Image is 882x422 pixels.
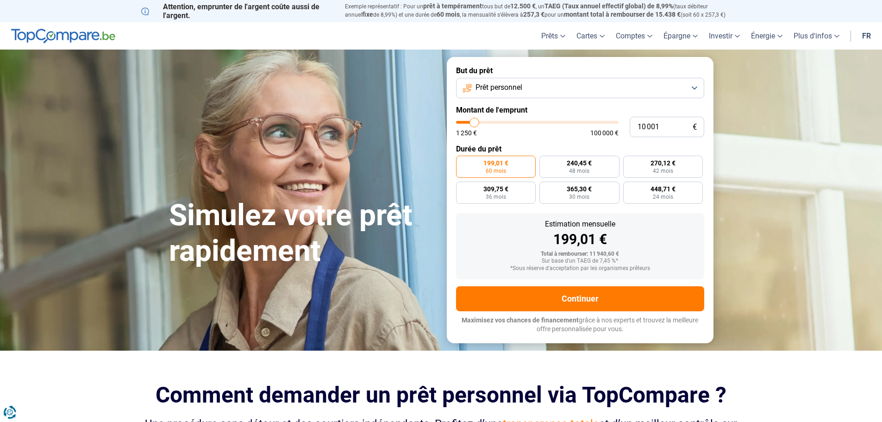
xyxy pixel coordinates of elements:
[536,22,571,50] a: Prêts
[653,168,673,174] span: 42 mois
[745,22,788,50] a: Énergie
[569,168,589,174] span: 48 mois
[590,130,619,136] span: 100 000 €
[456,130,477,136] span: 1 250 €
[569,194,589,200] span: 30 mois
[571,22,610,50] a: Cartes
[463,265,697,272] div: *Sous réserve d'acceptation par les organismes prêteurs
[463,233,697,246] div: 199,01 €
[564,11,681,18] span: montant total à rembourser de 15.438 €
[651,160,676,166] span: 270,12 €
[651,186,676,192] span: 448,71 €
[610,22,658,50] a: Comptes
[463,220,697,228] div: Estimation mensuelle
[475,82,522,93] span: Prêt personnel
[169,198,436,269] h1: Simulez votre prêt rapidement
[456,145,704,153] label: Durée du prêt
[362,11,373,18] span: fixe
[483,186,508,192] span: 309,75 €
[345,2,741,19] p: Exemple représentatif : Pour un tous but de , un (taux débiteur annuel de 8,99%) et une durée de ...
[141,2,334,20] p: Attention, emprunter de l'argent coûte aussi de l'argent.
[658,22,703,50] a: Épargne
[462,316,579,324] span: Maximisez vos chances de financement
[703,22,745,50] a: Investir
[544,2,673,10] span: TAEG (Taux annuel effectif global) de 8,99%
[456,316,704,334] p: grâce à nos experts et trouvez la meilleure offre personnalisée pour vous.
[510,2,536,10] span: 12.500 €
[486,194,506,200] span: 36 mois
[486,168,506,174] span: 60 mois
[567,160,592,166] span: 240,45 €
[423,2,482,10] span: prêt à tempérament
[788,22,845,50] a: Plus d'infos
[857,22,876,50] a: fr
[456,286,704,311] button: Continuer
[456,78,704,98] button: Prêt personnel
[456,106,704,114] label: Montant de l'emprunt
[456,66,704,75] label: But du prêt
[653,194,673,200] span: 24 mois
[141,382,741,408] h2: Comment demander un prêt personnel via TopCompare ?
[523,11,544,18] span: 257,3 €
[463,251,697,258] div: Total à rembourser: 11 940,60 €
[483,160,508,166] span: 199,01 €
[11,29,115,44] img: TopCompare
[567,186,592,192] span: 365,30 €
[463,258,697,265] div: Sur base d'un TAEG de 7,45 %*
[693,123,697,131] span: €
[437,11,460,18] span: 60 mois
